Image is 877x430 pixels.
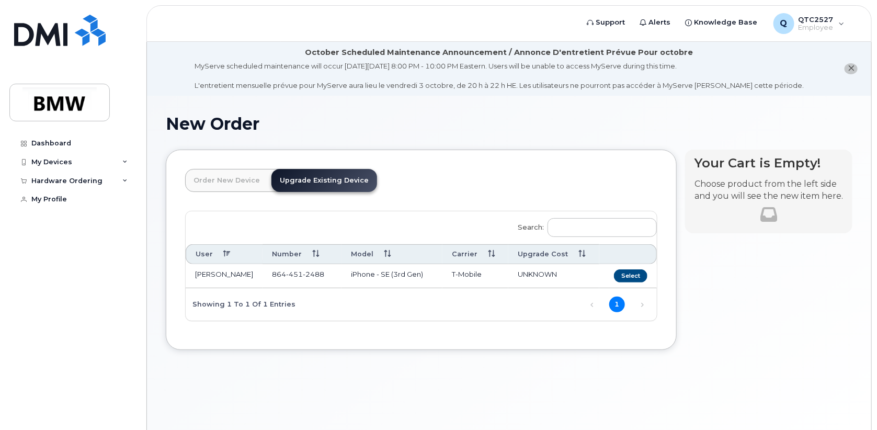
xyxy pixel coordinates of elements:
button: Select [614,269,647,282]
a: Previous [584,297,600,313]
div: October Scheduled Maintenance Announcement / Annonce D'entretient Prévue Pour octobre [305,47,693,58]
p: Choose product from the left side and you will see the new item here. [694,178,843,202]
th: Carrier: activate to sort column ascending [442,244,508,264]
h1: New Order [166,115,852,133]
th: User: activate to sort column descending [186,244,263,264]
input: Search: [548,218,657,237]
th: Model: activate to sort column ascending [341,244,442,264]
span: 864 [272,270,324,278]
div: MyServe scheduled maintenance will occur [DATE][DATE] 8:00 PM - 10:00 PM Eastern. Users will be u... [195,61,804,90]
iframe: Messenger Launcher [832,384,869,422]
div: Showing 1 to 1 of 1 entries [186,295,295,313]
span: UNKNOWN [518,270,557,278]
a: 1 [609,297,625,312]
span: 451 [286,270,303,278]
td: [PERSON_NAME] [186,264,263,288]
a: Next [634,297,650,313]
td: T-Mobile [442,264,508,288]
td: iPhone - SE (3rd Gen) [341,264,442,288]
label: Search: [511,211,657,241]
th: Upgrade Cost: activate to sort column ascending [508,244,599,264]
button: close notification [845,63,858,74]
a: Upgrade Existing Device [271,169,377,192]
span: 2488 [303,270,324,278]
h4: Your Cart is Empty! [694,156,843,170]
th: Number: activate to sort column ascending [263,244,341,264]
a: Order New Device [185,169,268,192]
